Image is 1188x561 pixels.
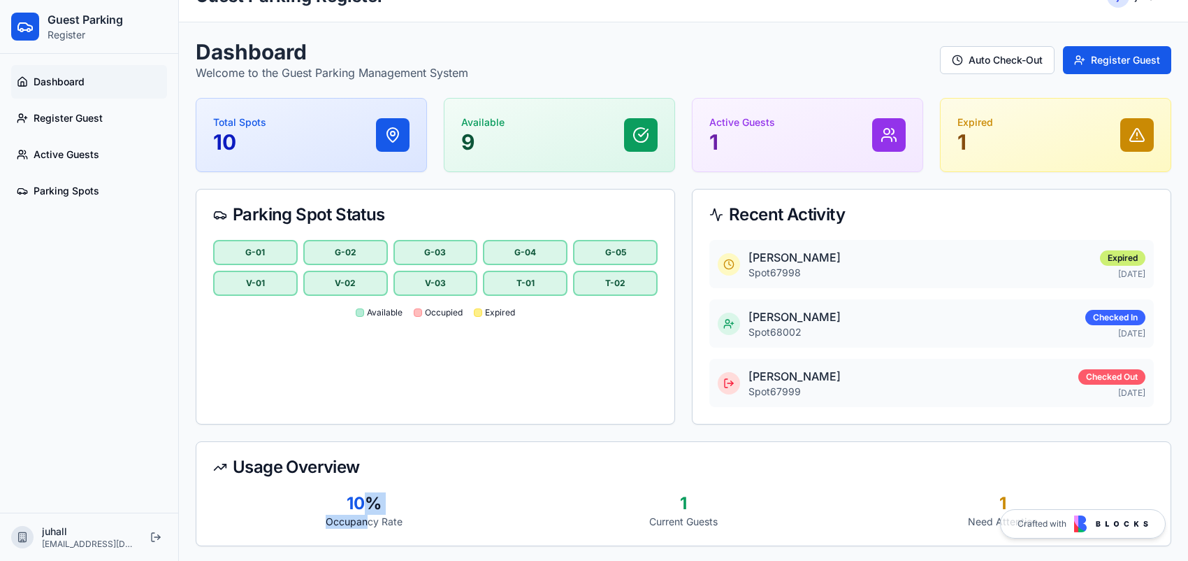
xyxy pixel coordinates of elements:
div: Recent Activity [709,206,1154,223]
p: [DATE] [1085,328,1145,339]
a: Parking Spots [11,174,167,208]
p: Occupancy Rate [213,515,516,529]
p: 1 [957,129,993,155]
button: Register Guest [1063,46,1171,74]
p: Expired [957,115,993,129]
span: Available [367,307,403,318]
div: T-01 [490,278,560,289]
div: G-04 [490,247,560,258]
img: Blocks [1074,516,1148,532]
a: Active Guests [11,138,167,171]
div: Expired [1100,250,1145,266]
p: Available [461,115,505,129]
p: [PERSON_NAME] [748,249,841,266]
div: V-02 [310,278,381,289]
p: [EMAIL_ADDRESS][DOMAIN_NAME] [42,539,136,550]
a: Crafted with [1000,509,1166,539]
div: Checked In [1085,310,1145,325]
p: 9 [461,129,505,155]
p: Spot 67999 [748,385,841,399]
button: Auto Check-Out [940,46,1055,74]
p: Current Guests [533,515,835,529]
div: G-03 [400,247,471,258]
div: V-03 [400,278,471,289]
h1: Dashboard [196,39,468,64]
p: [DATE] [1078,388,1145,399]
p: [PERSON_NAME] [748,308,841,325]
p: Spot 67998 [748,266,841,280]
h2: Guest Parking [48,11,123,28]
span: Occupied [425,307,463,318]
span: Expired [485,307,515,318]
p: Spot 68002 [748,325,841,339]
div: Parking Spot Status [213,206,658,223]
div: G-02 [310,247,381,258]
a: Dashboard [11,65,167,99]
p: Active Guests [709,115,775,129]
p: juhall [42,525,136,539]
span: Crafted with [1017,518,1066,530]
p: Welcome to the Guest Parking Management System [196,64,468,81]
p: [PERSON_NAME] [748,368,841,385]
p: 10 [213,129,266,155]
div: 10 % [213,492,516,515]
p: Register [48,28,123,42]
span: Dashboard [34,75,85,89]
span: Active Guests [34,148,99,162]
a: Register Guest [11,101,167,135]
div: 1 [533,492,835,515]
p: 1 [709,129,775,155]
div: Usage Overview [213,459,1154,476]
p: [DATE] [1100,269,1145,280]
div: Checked Out [1078,369,1145,385]
span: Parking Spots [34,184,99,198]
div: T-02 [580,278,651,289]
div: G-05 [580,247,651,258]
span: Register Guest [34,111,103,125]
div: 1 [851,492,1154,515]
p: Need Attention [851,515,1154,529]
div: V-01 [220,278,291,289]
div: G-01 [220,247,291,258]
p: Total Spots [213,115,266,129]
